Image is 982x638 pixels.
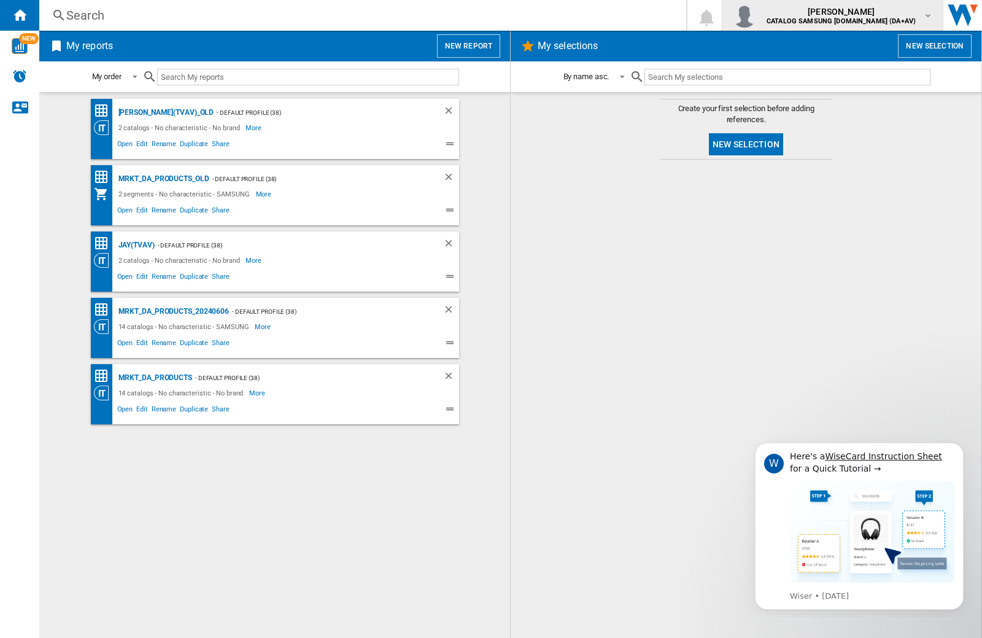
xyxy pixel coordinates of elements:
span: More [245,120,263,135]
div: Price Matrix [94,236,115,251]
div: JAY(TVAV) [115,238,155,253]
div: Category View [94,253,115,268]
div: Delete [443,304,459,319]
span: Duplicate [178,403,210,418]
div: Price Matrix [94,103,115,119]
div: - Default profile (38) [214,105,418,120]
div: My order [92,72,122,81]
span: Rename [150,138,178,153]
span: Open [115,403,135,418]
span: Duplicate [178,204,210,219]
div: Search [66,7,654,24]
input: Search My selections [644,69,930,85]
span: Duplicate [178,138,210,153]
span: Rename [150,403,178,418]
div: [PERSON_NAME](TVAV)_old [115,105,214,120]
span: Duplicate [178,337,210,352]
span: More [245,253,263,268]
button: New report [437,34,500,58]
button: New selection [709,133,783,155]
iframe: Intercom notifications message [736,432,982,617]
div: Category View [94,120,115,135]
div: Delete [443,370,459,386]
span: More [255,319,273,334]
div: Delete [443,238,459,253]
span: Share [210,271,231,286]
div: - Default profile (38) [209,171,419,187]
div: Category View [94,386,115,400]
img: wise-card.svg [12,38,28,54]
div: - Default profile (38) [155,238,419,253]
div: MRKT_DA_PRODUCTS [115,370,192,386]
span: Share [210,403,231,418]
span: NEW [19,33,39,44]
div: MRKT_DA_PRODUCTS_20240606 [115,304,230,319]
img: profile.jpg [732,3,757,28]
span: [PERSON_NAME] [767,6,916,18]
div: 14 catalogs - No characteristic - No brand [115,386,250,400]
img: alerts-logo.svg [12,69,27,84]
div: My Assortment [94,187,115,201]
span: Share [210,337,231,352]
div: Price Matrix [94,169,115,185]
input: Search My reports [157,69,459,85]
div: 14 catalogs - No characteristic - SAMSUNG [115,319,255,334]
h2: My reports [64,34,115,58]
span: Edit [134,204,150,219]
span: Edit [134,271,150,286]
div: Price Matrix [94,302,115,317]
span: Share [210,138,231,153]
div: - Default profile (38) [192,370,419,386]
div: Delete [443,171,459,187]
span: More [256,187,274,201]
div: By name asc. [563,72,609,81]
span: Open [115,337,135,352]
span: Open [115,204,135,219]
button: New selection [898,34,972,58]
div: 2 segments - No characteristic - SAMSUNG [115,187,256,201]
div: Price Matrix [94,368,115,384]
span: Rename [150,204,178,219]
span: Share [210,204,231,219]
span: Duplicate [178,271,210,286]
span: Open [115,271,135,286]
div: Category View [94,319,115,334]
span: Rename [150,337,178,352]
span: More [249,386,267,400]
span: Edit [134,403,150,418]
div: 2 catalogs - No characteristic - No brand [115,120,246,135]
h2: My selections [535,34,600,58]
span: Edit [134,138,150,153]
span: Edit [134,337,150,352]
span: Rename [150,271,178,286]
span: Create your first selection before adding references. [660,103,832,125]
div: - Default profile (38) [229,304,418,319]
div: 2 catalogs - No characteristic - No brand [115,253,246,268]
b: CATALOG SAMSUNG [DOMAIN_NAME] (DA+AV) [767,17,916,25]
div: Delete [443,105,459,120]
div: MRKT_DA_PRODUCTS_OLD [115,171,209,187]
span: Open [115,138,135,153]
